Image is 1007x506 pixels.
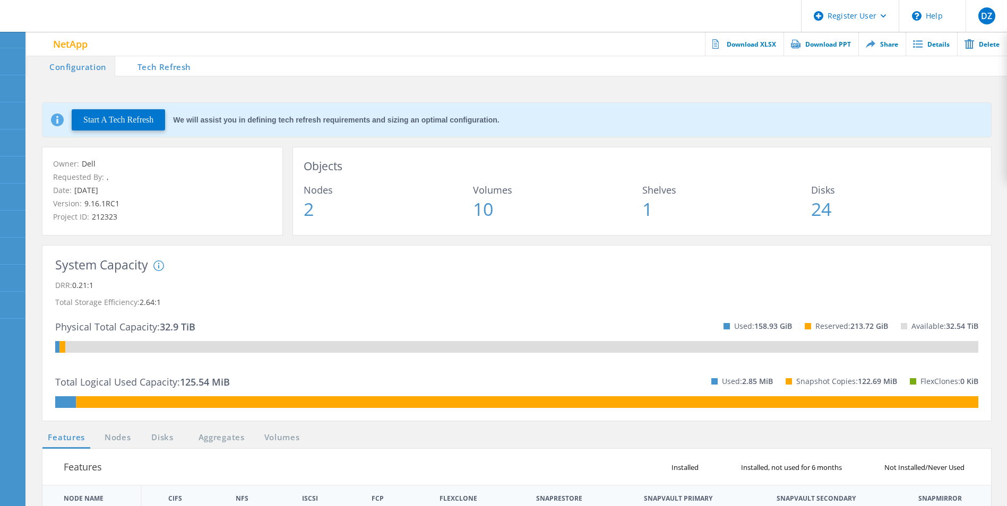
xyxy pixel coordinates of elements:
p: Owner: [53,158,272,170]
span: 0.21:1 [72,280,93,290]
h3: Objects [304,158,980,175]
p: Physical Total Capacity: [55,318,195,335]
p: Version: [53,198,272,210]
span: 2.85 MiB [742,376,773,386]
a: Download XLSX [705,32,784,56]
a: Disks [148,431,177,444]
th: iSCSI [302,495,318,502]
span: 2 [304,200,473,218]
p: Available: [911,318,978,335]
span: NetApp [53,39,88,49]
button: Start A Tech Refresh [72,109,165,130]
span: Not Installed/Never Used [882,464,975,471]
p: Used: [722,373,773,390]
span: Disks [811,185,980,195]
a: Features [42,431,90,444]
span: 122.69 MiB [858,376,897,386]
a: Aggregates [192,431,252,444]
th: Snapvault Secondary [777,495,856,502]
a: Volumes [259,431,305,444]
th: Snapmirror [918,495,962,502]
p: DRR: [55,277,978,294]
span: 9.16.1RC1 [82,198,119,208]
p: Requested By: [53,171,272,183]
th: Snapvault Primary [644,495,712,502]
a: Details [906,32,957,56]
span: DZ [981,12,992,20]
span: 2.64:1 [140,297,161,307]
a: Live Optics Dashboard [11,22,125,30]
th: Snaprestore [536,495,582,502]
span: 213.72 GiB [850,321,888,331]
a: Share [858,32,906,56]
p: Total Storage Efficiency: [55,294,978,311]
h3: System Capacity [55,258,148,272]
th: FlexClone [440,495,477,502]
span: 125.54 MiB [180,376,230,388]
svg: \n [912,11,922,21]
span: 1 [642,200,812,218]
span: Nodes [304,185,473,195]
span: Installed [669,464,709,471]
span: 10 [473,200,642,218]
p: Snapshot Copies: [796,373,897,390]
p: Reserved: [815,318,888,335]
th: FCP [372,495,384,502]
div: We will assist you in defining tech refresh requirements and sizing an optimal configuration. [173,116,499,124]
p: FlexClones: [920,373,978,390]
span: Installed, not used for 6 months [738,464,853,471]
th: NFS [236,495,248,502]
span: 24 [811,200,980,218]
p: Total Logical Used Capacity: [55,373,230,390]
th: CIFS [168,495,182,502]
p: Project ID: [53,211,272,223]
span: 0 KiB [960,376,978,386]
p: Used: [734,318,792,335]
span: 158.93 GiB [754,321,792,331]
span: 32.54 TiB [946,321,978,331]
span: [DATE] [72,185,98,195]
h3: Features [64,459,102,474]
span: 212323 [89,212,117,222]
span: Volumes [473,185,642,195]
a: Download PPT [784,32,858,56]
span: , [104,172,109,182]
span: Shelves [642,185,812,195]
a: Nodes [101,431,135,444]
p: Date: [53,185,272,196]
a: Delete [957,32,1007,56]
span: Dell [79,159,96,169]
